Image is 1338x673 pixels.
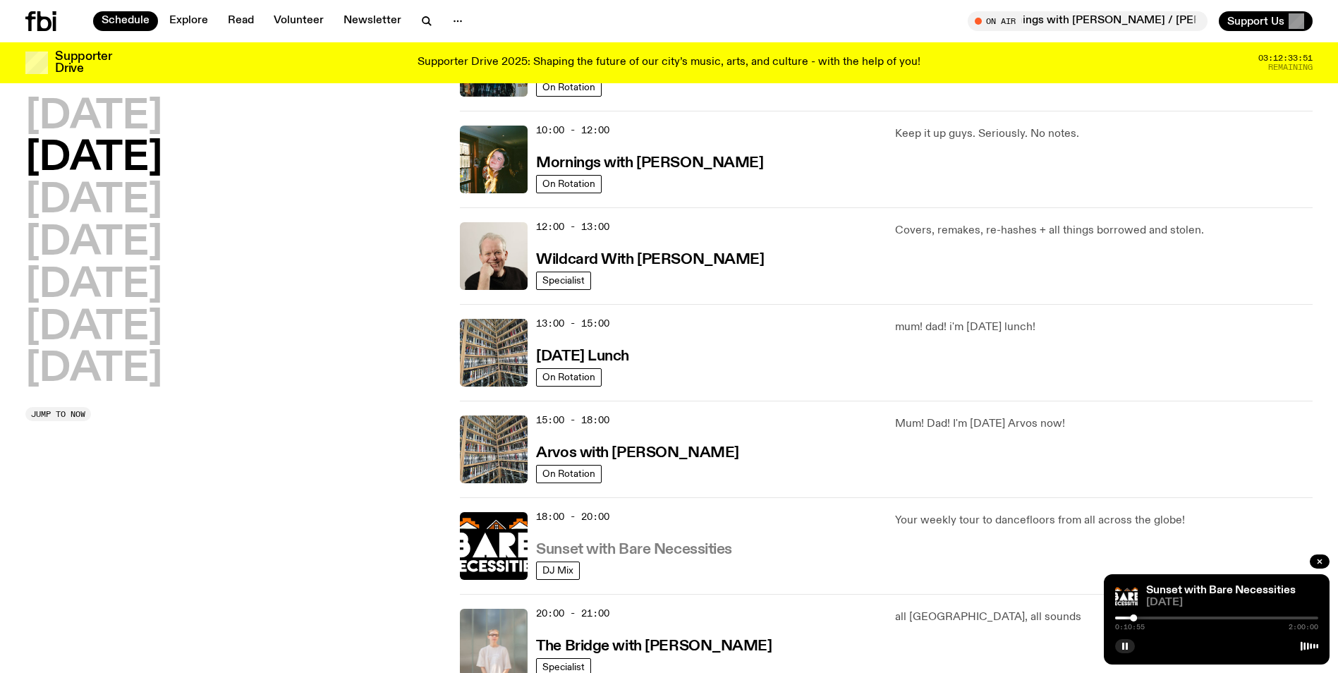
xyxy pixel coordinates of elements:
span: 10:00 - 12:00 [536,123,609,137]
button: [DATE] [25,97,162,137]
button: [DATE] [25,351,162,390]
a: On Rotation [536,465,602,483]
img: Bare Necessities [1115,586,1138,608]
a: Specialist [536,272,591,290]
button: [DATE] [25,140,162,179]
span: Remaining [1268,63,1313,71]
a: On Rotation [536,78,602,97]
span: [DATE] [1146,598,1318,608]
h3: Mornings with [PERSON_NAME] [536,156,763,171]
span: 13:00 - 15:00 [536,317,609,330]
h3: Sunset with Bare Necessities [536,542,732,557]
span: 12:00 - 13:00 [536,220,609,234]
span: On Rotation [542,178,595,189]
h3: The Bridge with [PERSON_NAME] [536,639,772,654]
span: 20:00 - 21:00 [536,607,609,620]
button: [DATE] [25,308,162,348]
h3: [DATE] Lunch [536,349,629,364]
h3: Supporter Drive [55,51,111,75]
span: 2:00:00 [1289,624,1318,631]
button: [DATE] [25,266,162,305]
img: Bare Necessities [460,512,528,580]
a: The Bridge with [PERSON_NAME] [536,636,772,654]
p: Covers, remakes, re-hashes + all things borrowed and stolen. [895,222,1313,239]
a: Read [219,11,262,31]
a: Arvos with [PERSON_NAME] [536,443,738,461]
span: 18:00 - 20:00 [536,510,609,523]
a: Sunset with Bare Necessities [1146,585,1296,596]
p: Supporter Drive 2025: Shaping the future of our city’s music, arts, and culture - with the help o... [418,56,920,69]
span: Jump to now [31,410,85,418]
span: On Rotation [542,372,595,382]
a: On Rotation [536,175,602,193]
button: [DATE] [25,182,162,222]
p: Your weekly tour to dancefloors from all across the globe! [895,512,1313,529]
button: Jump to now [25,407,91,421]
button: On AirMornings with [PERSON_NAME] / [PERSON_NAME] [PERSON_NAME] and mmilton interview [968,11,1208,31]
img: Stuart is smiling charmingly, wearing a black t-shirt against a stark white background. [460,222,528,290]
a: Wildcard With [PERSON_NAME] [536,250,764,267]
a: Newsletter [335,11,410,31]
span: Specialist [542,662,585,672]
a: Schedule [93,11,158,31]
p: all [GEOGRAPHIC_DATA], all sounds [895,609,1313,626]
img: Freya smiles coyly as she poses for the image. [460,126,528,193]
a: Explore [161,11,217,31]
h3: Arvos with [PERSON_NAME] [536,446,738,461]
button: [DATE] [25,224,162,264]
p: mum! dad! i'm [DATE] lunch! [895,319,1313,336]
p: Keep it up guys. Seriously. No notes. [895,126,1313,143]
a: Sunset with Bare Necessities [536,540,732,557]
span: Support Us [1227,15,1284,28]
button: Support Us [1219,11,1313,31]
span: On Rotation [542,468,595,479]
span: 0:10:55 [1115,624,1145,631]
a: Mornings with [PERSON_NAME] [536,153,763,171]
span: On Rotation [542,82,595,92]
span: Specialist [542,275,585,286]
span: 15:00 - 18:00 [536,413,609,427]
a: DJ Mix [536,562,580,580]
h3: Wildcard With [PERSON_NAME] [536,253,764,267]
img: A corner shot of the fbi music library [460,319,528,387]
a: Volunteer [265,11,332,31]
span: DJ Mix [542,565,573,576]
img: A corner shot of the fbi music library [460,416,528,483]
p: Mum! Dad! I'm [DATE] Arvos now! [895,416,1313,432]
a: [DATE] Lunch [536,346,629,364]
a: On Rotation [536,368,602,387]
span: 03:12:33:51 [1258,54,1313,62]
